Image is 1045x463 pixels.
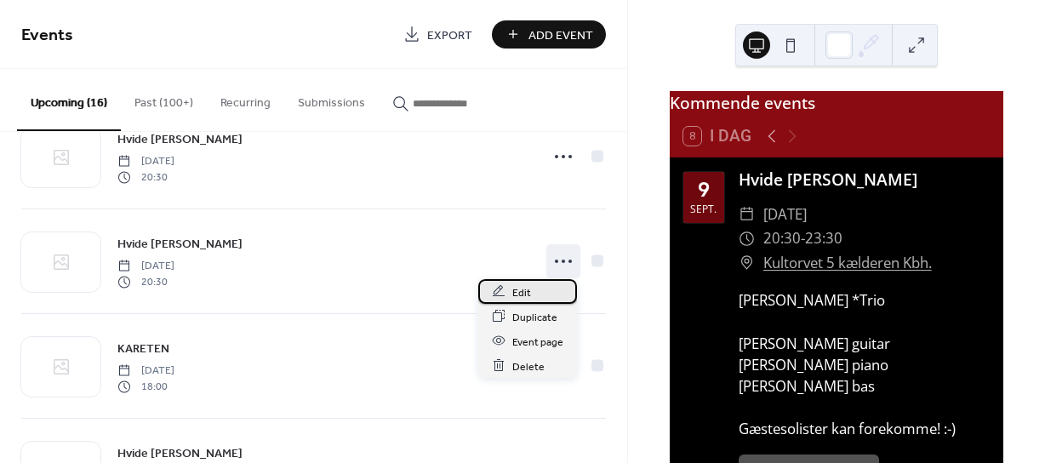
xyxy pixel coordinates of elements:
a: Hvide [PERSON_NAME] [117,129,243,149]
button: Add Event [492,20,606,49]
span: Duplicate [512,308,557,326]
a: KARETEN [117,339,169,358]
span: 20:30 [117,274,174,289]
span: Edit [512,283,531,301]
a: Kultorvet 5 kælderen Kbh. [763,251,932,276]
span: Export [427,26,472,44]
span: Hvide [PERSON_NAME] [117,236,243,254]
button: Past (100+) [121,69,207,129]
button: Recurring [207,69,284,129]
span: KARETEN [117,340,169,358]
div: 9 [698,180,710,200]
a: Hvide [PERSON_NAME] [117,443,243,463]
span: [DATE] [117,363,174,379]
button: Submissions [284,69,379,129]
span: 20:30 [117,169,174,185]
div: Kommende events [670,91,1003,116]
span: - [801,226,805,251]
div: [PERSON_NAME] *Trio [PERSON_NAME] guitar [PERSON_NAME] piano [PERSON_NAME] bas Gæstesolister kan ... [739,289,990,439]
span: [DATE] [117,154,174,169]
span: Hvide [PERSON_NAME] [117,131,243,149]
span: 20:30 [763,226,801,251]
span: 23:30 [805,226,842,251]
a: Export [391,20,485,49]
span: Event page [512,333,563,351]
div: ​ [739,203,755,227]
div: Hvide [PERSON_NAME] [739,168,990,192]
div: ​ [739,251,755,276]
button: Upcoming (16) [17,69,121,131]
span: Hvide [PERSON_NAME] [117,445,243,463]
span: 18:00 [117,379,174,394]
span: Delete [512,357,545,375]
a: Hvide [PERSON_NAME] [117,234,243,254]
span: [DATE] [763,203,807,227]
div: sept. [690,204,717,214]
span: Events [21,19,73,52]
span: Add Event [528,26,593,44]
div: ​ [739,226,755,251]
span: [DATE] [117,259,174,274]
